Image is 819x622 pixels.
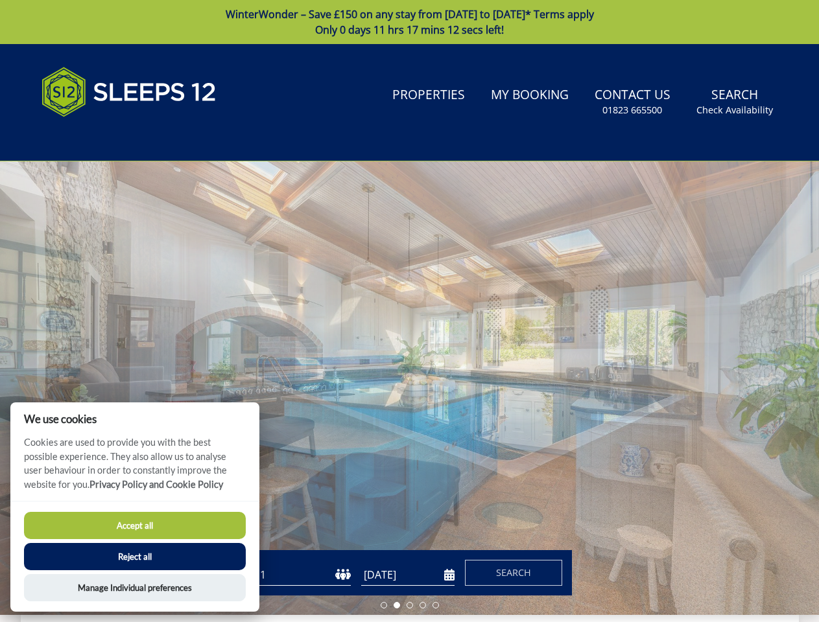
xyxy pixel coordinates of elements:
input: Arrival Date [361,564,455,586]
small: 01823 665500 [602,104,662,117]
img: Sleeps 12 [42,60,217,124]
h2: We use cookies [10,413,259,425]
a: My Booking [486,81,574,110]
a: SearchCheck Availability [691,81,778,123]
span: Only 0 days 11 hrs 17 mins 12 secs left! [315,23,504,37]
span: Search [496,566,531,579]
button: Reject all [24,543,246,570]
p: Cookies are used to provide you with the best possible experience. They also allow us to analyse ... [10,435,259,501]
button: Search [465,560,562,586]
small: Check Availability [696,104,773,117]
iframe: Customer reviews powered by Trustpilot [35,132,171,143]
button: Accept all [24,512,246,539]
a: Contact Us01823 665500 [589,81,676,123]
button: Manage Individual preferences [24,574,246,601]
a: Properties [387,81,470,110]
a: Privacy Policy and Cookie Policy [89,479,223,490]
